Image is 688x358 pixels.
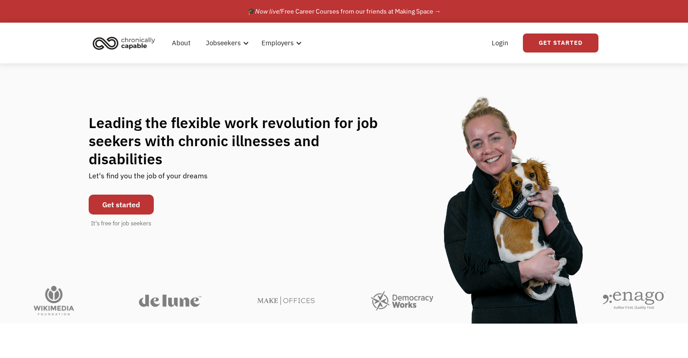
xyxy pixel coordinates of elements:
[486,29,514,57] a: Login
[256,29,304,57] div: Employers
[89,195,154,215] a: Get started
[261,38,294,48] div: Employers
[90,33,158,53] img: Chronically Capable logo
[89,168,208,190] div: Let's find you the job of your dreams
[247,6,441,17] div: 🎓 Free Career Courses from our friends at Making Space →
[523,33,598,53] a: Get Started
[90,33,162,53] a: home
[206,38,241,48] div: Jobseekers
[91,219,151,228] div: It's free for job seekers
[255,7,281,15] em: Now live!
[89,114,395,168] h1: Leading the flexible work revolution for job seekers with chronic illnesses and disabilities
[200,29,251,57] div: Jobseekers
[166,29,196,57] a: About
